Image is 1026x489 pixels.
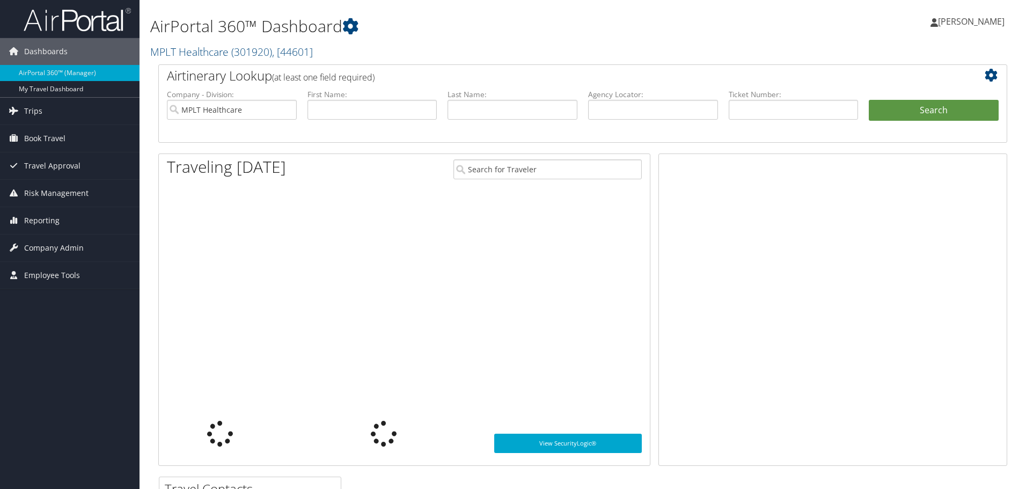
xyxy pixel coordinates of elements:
[729,89,859,100] label: Ticket Number:
[24,152,80,179] span: Travel Approval
[24,262,80,289] span: Employee Tools
[167,156,286,178] h1: Traveling [DATE]
[231,45,272,59] span: ( 301920 )
[167,67,928,85] h2: Airtinerary Lookup
[272,71,375,83] span: (at least one field required)
[930,5,1015,38] a: [PERSON_NAME]
[24,7,131,32] img: airportal-logo.png
[588,89,718,100] label: Agency Locator:
[24,38,68,65] span: Dashboards
[167,89,297,100] label: Company - Division:
[272,45,313,59] span: , [ 44601 ]
[24,125,65,152] span: Book Travel
[453,159,642,179] input: Search for Traveler
[448,89,577,100] label: Last Name:
[869,100,999,121] button: Search
[24,235,84,261] span: Company Admin
[24,207,60,234] span: Reporting
[938,16,1005,27] span: [PERSON_NAME]
[24,98,42,125] span: Trips
[150,45,313,59] a: MPLT Healthcare
[24,180,89,207] span: Risk Management
[150,15,727,38] h1: AirPortal 360™ Dashboard
[307,89,437,100] label: First Name:
[494,434,642,453] a: View SecurityLogic®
